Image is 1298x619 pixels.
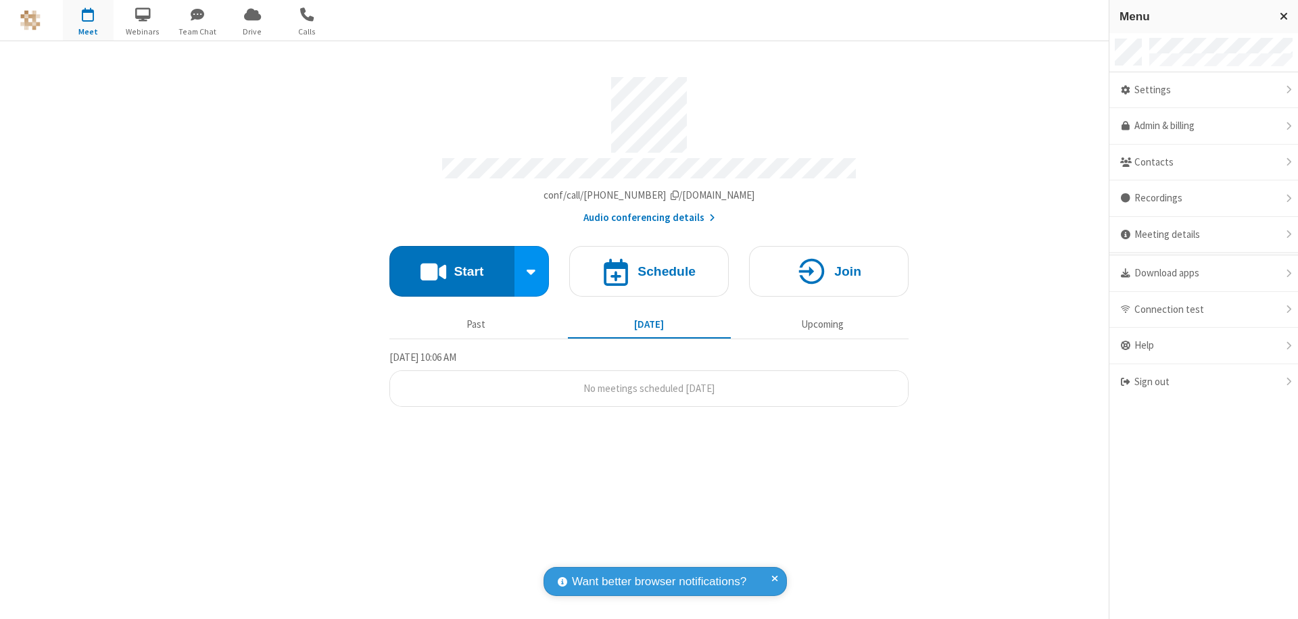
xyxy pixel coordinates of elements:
button: Join [749,246,909,297]
div: Download apps [1109,255,1298,292]
span: Team Chat [172,26,223,38]
div: Sign out [1109,364,1298,400]
button: Start [389,246,514,297]
h3: Menu [1120,10,1268,23]
span: Copy my meeting room link [544,189,755,201]
h4: Schedule [638,265,696,278]
a: Admin & billing [1109,108,1298,145]
div: Contacts [1109,145,1298,181]
span: Drive [227,26,278,38]
div: Recordings [1109,180,1298,217]
div: Start conference options [514,246,550,297]
span: Calls [282,26,333,38]
button: Audio conferencing details [583,210,715,226]
div: Settings [1109,72,1298,109]
button: [DATE] [568,312,731,337]
span: Meet [63,26,114,38]
span: Webinars [118,26,168,38]
button: Copy my meeting room linkCopy my meeting room link [544,188,755,203]
h4: Start [454,265,483,278]
button: Upcoming [741,312,904,337]
span: [DATE] 10:06 AM [389,351,456,364]
iframe: Chat [1264,584,1288,610]
h4: Join [834,265,861,278]
div: Connection test [1109,292,1298,328]
div: Help [1109,328,1298,364]
button: Schedule [569,246,729,297]
div: Meeting details [1109,217,1298,253]
section: Today's Meetings [389,349,909,407]
span: No meetings scheduled [DATE] [583,382,715,395]
span: Want better browser notifications? [572,573,746,591]
section: Account details [389,67,909,226]
button: Past [395,312,558,337]
img: QA Selenium DO NOT DELETE OR CHANGE [20,10,41,30]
